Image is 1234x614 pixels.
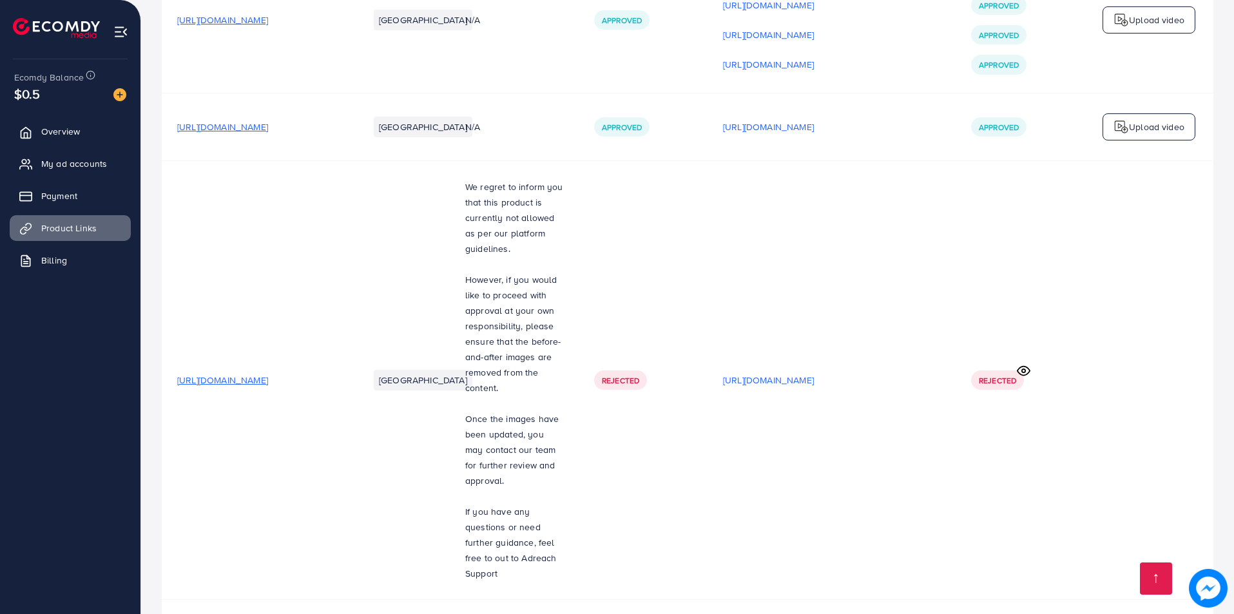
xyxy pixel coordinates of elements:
[113,88,126,101] img: image
[41,189,77,202] span: Payment
[979,30,1019,41] span: Approved
[41,125,80,138] span: Overview
[41,222,97,235] span: Product Links
[723,372,814,388] p: [URL][DOMAIN_NAME]
[1113,119,1129,135] img: logo
[465,504,563,581] p: If you have any questions or need further guidance, feel free to out to Adreach Support
[14,71,84,84] span: Ecomdy Balance
[723,57,814,72] p: [URL][DOMAIN_NAME]
[374,370,472,390] li: [GEOGRAPHIC_DATA]
[1189,569,1228,608] img: image
[465,411,563,488] p: Once the images have been updated, you may contact our team for further review and approval.
[177,374,268,387] span: [URL][DOMAIN_NAME]
[465,179,563,256] p: We regret to inform you that this product is currently not allowed as per our platform guidelines.
[602,375,639,386] span: Rejected
[602,15,642,26] span: Approved
[723,27,814,43] p: [URL][DOMAIN_NAME]
[1129,12,1184,28] p: Upload video
[13,18,100,38] img: logo
[10,247,131,273] a: Billing
[10,215,131,241] a: Product Links
[113,24,128,39] img: menu
[177,14,268,26] span: [URL][DOMAIN_NAME]
[979,375,1016,386] span: Rejected
[10,183,131,209] a: Payment
[177,120,268,133] span: [URL][DOMAIN_NAME]
[374,10,472,30] li: [GEOGRAPHIC_DATA]
[979,59,1019,70] span: Approved
[602,122,642,133] span: Approved
[41,157,107,170] span: My ad accounts
[465,14,480,26] span: N/A
[1113,12,1129,28] img: logo
[979,122,1019,133] span: Approved
[10,151,131,177] a: My ad accounts
[14,84,41,103] span: $0.5
[41,254,67,267] span: Billing
[374,117,472,137] li: [GEOGRAPHIC_DATA]
[10,119,131,144] a: Overview
[723,119,814,135] p: [URL][DOMAIN_NAME]
[465,120,480,133] span: N/A
[465,272,563,396] p: However, if you would like to proceed with approval at your own responsibility, please ensure tha...
[1129,119,1184,135] p: Upload video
